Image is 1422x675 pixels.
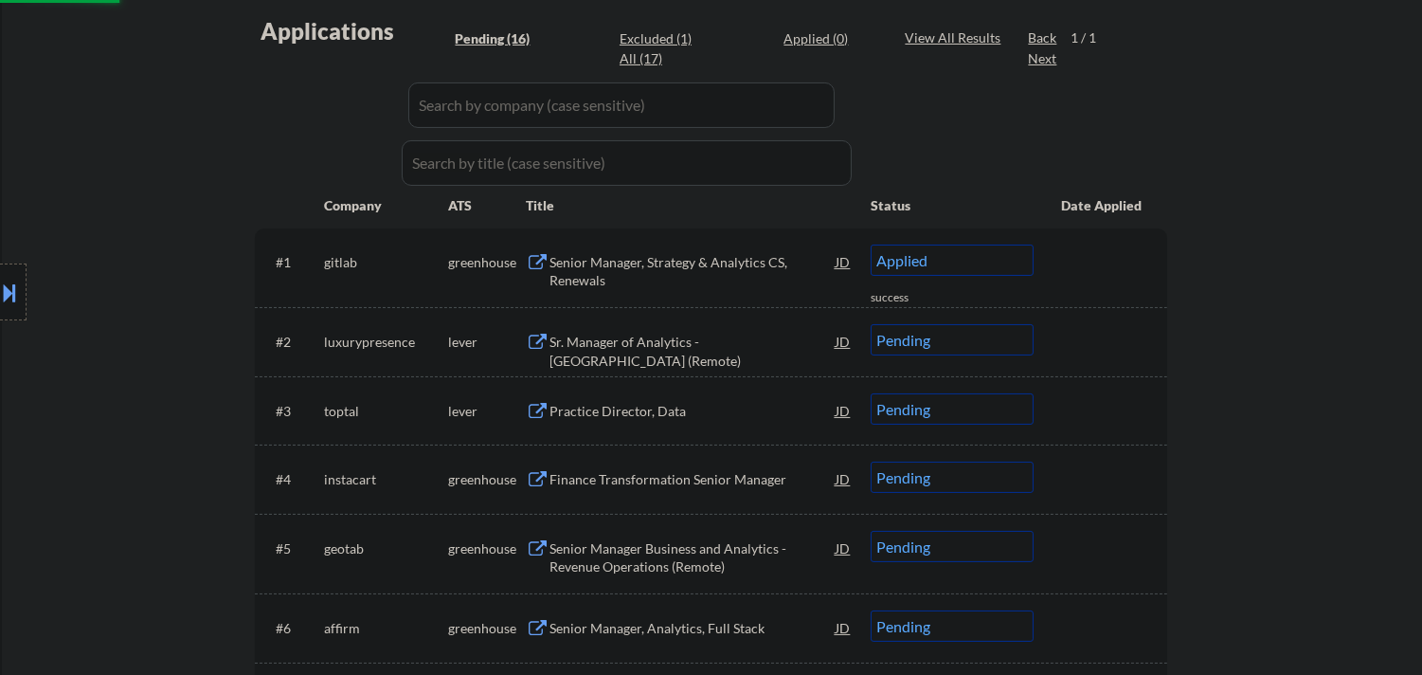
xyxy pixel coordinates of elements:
[834,531,853,565] div: JD
[324,470,448,489] div: instacart
[448,619,526,638] div: greenhouse
[324,402,448,421] div: toptal
[324,619,448,638] div: affirm
[1061,196,1144,215] div: Date Applied
[871,290,946,306] div: success
[834,611,853,645] div: JD
[448,253,526,272] div: greenhouse
[324,253,448,272] div: gitlab
[834,245,853,279] div: JD
[549,402,836,421] div: Practice Director, Data
[276,470,309,489] div: #4
[549,470,836,489] div: Finance Transformation Senior Manager
[549,619,836,638] div: Senior Manager, Analytics, Full Stack
[448,402,526,421] div: lever
[834,462,853,496] div: JD
[871,188,1034,222] div: Status
[620,49,714,68] div: All (17)
[276,619,309,638] div: #6
[448,470,526,489] div: greenhouse
[448,333,526,352] div: lever
[1071,28,1114,47] div: 1 / 1
[549,253,836,290] div: Senior Manager, Strategy & Analytics CS, Renewals
[276,539,309,558] div: #5
[1028,49,1058,68] div: Next
[448,196,526,215] div: ATS
[905,28,1006,47] div: View All Results
[526,196,853,215] div: Title
[261,20,448,43] div: Applications
[402,140,852,186] input: Search by title (case sensitive)
[324,333,448,352] div: luxurypresence
[324,196,448,215] div: Company
[620,29,714,48] div: Excluded (1)
[549,333,836,370] div: Sr. Manager of Analytics - [GEOGRAPHIC_DATA] (Remote)
[455,29,549,48] div: Pending (16)
[448,539,526,558] div: greenhouse
[408,82,835,128] input: Search by company (case sensitive)
[324,539,448,558] div: geotab
[549,539,836,576] div: Senior Manager Business and Analytics - Revenue Operations (Remote)
[783,29,878,48] div: Applied (0)
[834,393,853,428] div: JD
[1028,28,1058,47] div: Back
[834,324,853,358] div: JD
